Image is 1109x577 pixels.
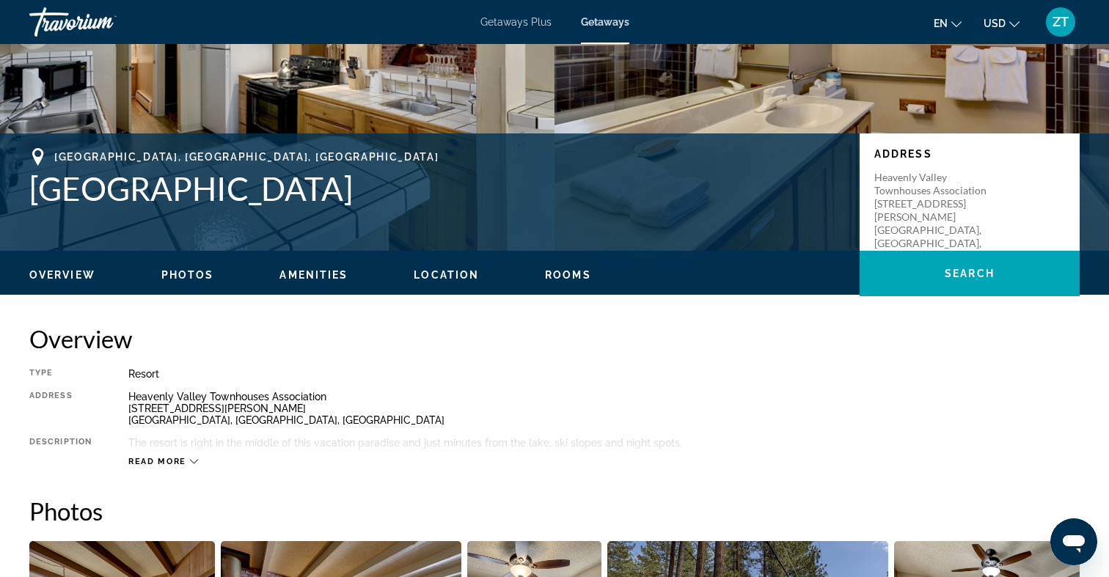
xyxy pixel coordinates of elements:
button: Change language [934,12,962,34]
h1: [GEOGRAPHIC_DATA] [29,169,845,207]
p: Address [874,148,1065,160]
h2: Overview [29,324,1080,353]
span: Location [414,269,479,281]
div: Description [29,437,92,449]
button: Change currency [984,12,1020,34]
a: Getaways [581,16,629,28]
button: Overview [29,268,95,282]
span: Amenities [279,269,348,281]
span: Rooms [545,269,591,281]
button: Rooms [545,268,591,282]
span: Read more [128,457,186,466]
button: Location [414,268,479,282]
button: Search [860,251,1080,296]
button: Read more [128,456,198,467]
div: Heavenly Valley Townhouses Association [STREET_ADDRESS][PERSON_NAME] [GEOGRAPHIC_DATA], [GEOGRAPH... [128,391,1080,426]
a: Travorium [29,3,176,41]
span: Overview [29,269,95,281]
a: Getaways Plus [480,16,552,28]
span: ZT [1053,15,1069,29]
button: Photos [161,268,214,282]
span: Photos [161,269,214,281]
p: Heavenly Valley Townhouses Association [STREET_ADDRESS][PERSON_NAME] [GEOGRAPHIC_DATA], [GEOGRAPH... [874,171,992,263]
span: en [934,18,948,29]
iframe: Button to launch messaging window [1050,518,1097,565]
span: [GEOGRAPHIC_DATA], [GEOGRAPHIC_DATA], [GEOGRAPHIC_DATA] [54,151,439,163]
h2: Photos [29,496,1080,526]
span: Search [945,268,995,279]
div: Type [29,368,92,380]
div: Resort [128,368,1080,380]
div: Address [29,391,92,426]
button: User Menu [1042,7,1080,37]
button: Amenities [279,268,348,282]
span: USD [984,18,1006,29]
